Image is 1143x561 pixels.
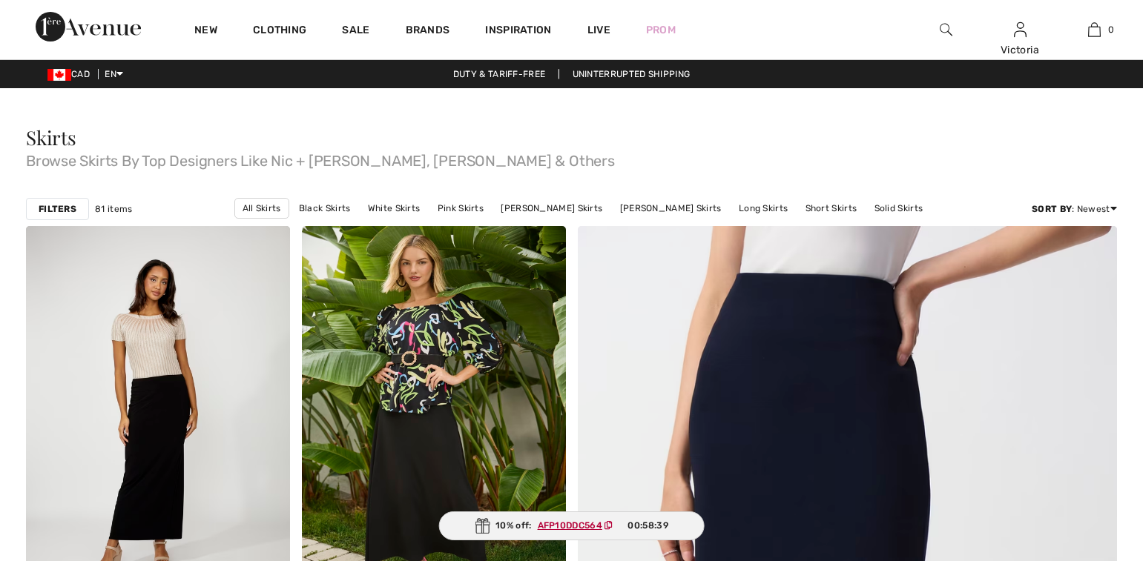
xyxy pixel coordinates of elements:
[646,22,676,38] a: Prom
[1088,21,1101,39] img: My Bag
[95,202,132,216] span: 81 items
[47,69,96,79] span: CAD
[234,198,289,219] a: All Skirts
[485,24,551,39] span: Inspiration
[47,69,71,81] img: Canadian Dollar
[253,24,306,39] a: Clothing
[798,199,865,218] a: Short Skirts
[538,520,602,531] ins: AFP10DDC564
[1108,23,1114,36] span: 0
[587,22,610,38] a: Live
[1032,204,1072,214] strong: Sort By
[867,199,931,218] a: Solid Skirts
[940,21,952,39] img: search the website
[984,42,1056,58] div: Victoria
[406,24,450,39] a: Brands
[194,24,217,39] a: New
[430,199,491,218] a: Pink Skirts
[342,24,369,39] a: Sale
[1058,21,1130,39] a: 0
[360,199,428,218] a: White Skirts
[475,518,490,534] img: Gift.svg
[613,199,729,218] a: [PERSON_NAME] Skirts
[1014,21,1027,39] img: My Info
[1014,22,1027,36] a: Sign In
[39,202,76,216] strong: Filters
[26,125,76,150] span: Skirts
[26,147,1117,168] span: Browse Skirts By Top Designers Like Nic + [PERSON_NAME], [PERSON_NAME] & Others
[628,519,668,532] span: 00:58:39
[1032,202,1117,216] div: : Newest
[493,199,610,218] a: [PERSON_NAME] Skirts
[36,12,141,42] img: 1ère Avenue
[438,511,705,540] div: 10% off:
[105,69,123,79] span: EN
[291,199,358,218] a: Black Skirts
[731,199,795,218] a: Long Skirts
